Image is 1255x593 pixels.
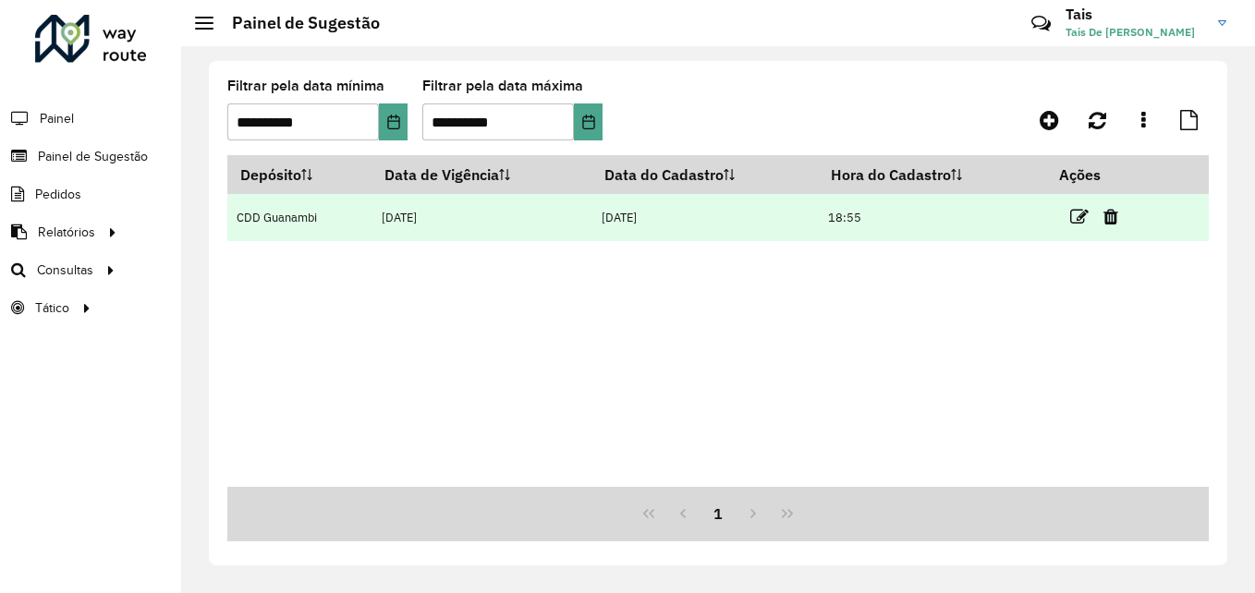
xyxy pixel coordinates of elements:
[1021,4,1061,43] a: Contato Rápido
[379,103,408,140] button: Choose Date
[227,194,372,241] td: CDD Guanambi
[819,155,1047,194] th: Hora do Cadastro
[40,109,74,128] span: Painel
[38,147,148,166] span: Painel de Sugestão
[35,185,81,204] span: Pedidos
[701,496,736,531] button: 1
[574,103,603,140] button: Choose Date
[35,298,69,318] span: Tático
[227,75,384,97] label: Filtrar pela data mínima
[1070,204,1089,229] a: Editar
[372,194,592,241] td: [DATE]
[38,223,95,242] span: Relatórios
[372,155,592,194] th: Data de Vigência
[819,194,1047,241] td: 18:55
[1066,6,1204,23] h3: Tais
[227,155,372,194] th: Depósito
[213,13,380,33] h2: Painel de Sugestão
[1066,24,1204,41] span: Tais De [PERSON_NAME]
[37,260,93,280] span: Consultas
[1046,155,1157,194] th: Ações
[592,194,819,241] td: [DATE]
[592,155,819,194] th: Data do Cadastro
[422,75,583,97] label: Filtrar pela data máxima
[1103,204,1118,229] a: Excluir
